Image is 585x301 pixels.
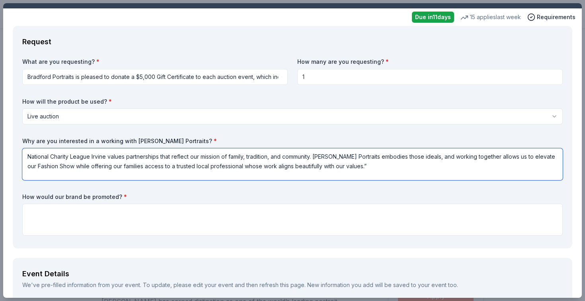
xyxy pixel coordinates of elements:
div: Due in 11 days [412,12,454,23]
div: We've pre-filled information from your event. To update, please edit your event and then refresh ... [22,280,563,290]
button: Requirements [527,12,575,22]
label: What are you requesting? [22,58,288,66]
div: Event Details [22,268,563,280]
textarea: National Charity League Irvine values partnerships that reflect our mission of family, tradition,... [22,148,563,180]
div: 15 applies last week [460,12,521,22]
label: How will the product be used? [22,98,563,106]
span: Requirements [537,12,575,22]
div: Request [22,35,563,48]
label: How would our brand be promoted? [22,193,563,201]
label: How many are you requesting? [297,58,563,66]
label: Why are you interested in a working with [PERSON_NAME] Portraits? [22,137,563,145]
